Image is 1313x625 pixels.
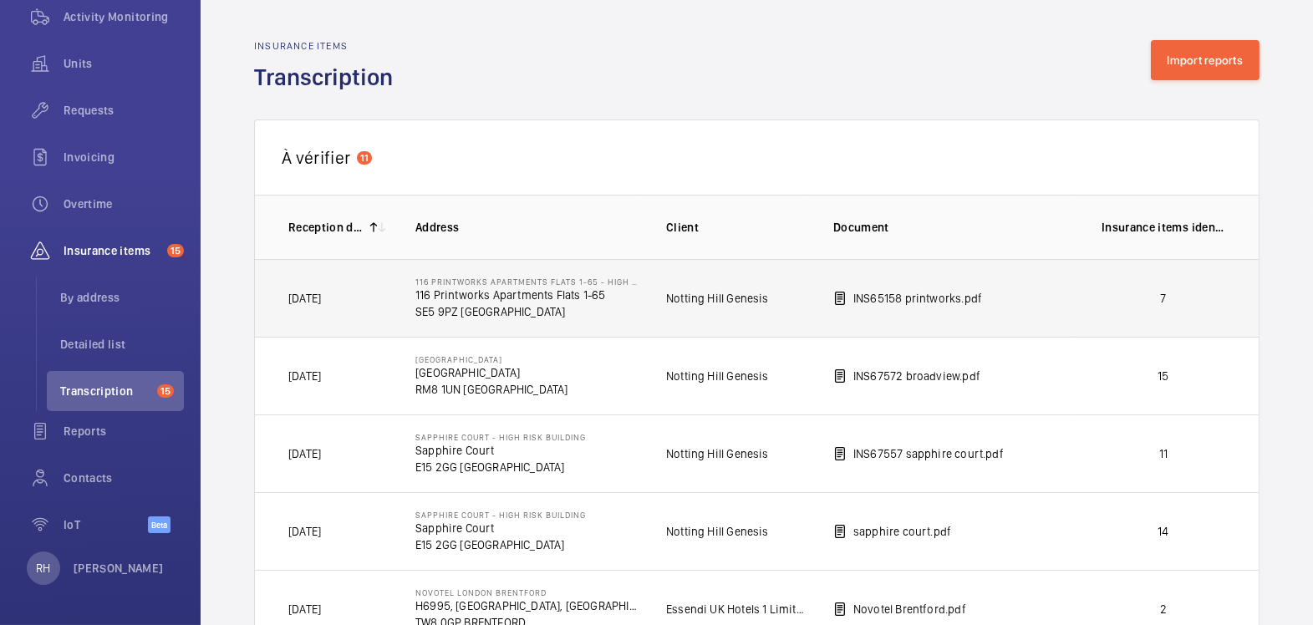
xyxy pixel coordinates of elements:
[157,384,174,398] span: 15
[64,55,184,72] span: Units
[666,601,807,617] p: Essendi UK Hotels 1 Limited
[1102,368,1225,384] p: 15
[288,368,321,384] p: [DATE]
[64,196,184,212] span: Overtime
[60,336,184,353] span: Detailed list
[1102,290,1225,307] p: 7
[666,445,769,462] p: Notting Hill Genesis
[853,601,966,617] p: Novotel Brentford.pdf
[1151,40,1260,80] button: Import reports
[1102,219,1225,236] p: Insurance items identified
[60,289,184,306] span: By address
[64,102,184,119] span: Requests
[853,368,980,384] p: INS67572 broadview.pdf
[64,516,148,533] span: IoT
[415,510,586,520] p: Sapphire Court - High Risk Building
[64,242,160,259] span: Insurance items
[415,219,639,236] p: Address
[415,597,639,614] p: H6995, [GEOGRAPHIC_DATA], [GEOGRAPHIC_DATA]
[415,277,639,287] p: 116 Printworks Apartments Flats 1-65 - High Risk Building
[357,151,372,165] span: 11
[666,219,807,236] p: Client
[666,368,769,384] p: Notting Hill Genesis
[415,520,586,536] p: Sapphire Court
[666,523,769,540] p: Notting Hill Genesis
[415,459,586,475] p: E15 2GG [GEOGRAPHIC_DATA]
[415,442,586,459] p: Sapphire Court
[1102,523,1225,540] p: 14
[415,432,586,442] p: Sapphire Court - High Risk Building
[282,147,350,168] span: À vérifier
[288,601,321,617] p: [DATE]
[666,290,769,307] p: Notting Hill Genesis
[415,381,568,398] p: RM8 1UN [GEOGRAPHIC_DATA]
[74,560,164,577] p: [PERSON_NAME]
[853,523,951,540] p: sapphire court.pdf
[288,219,364,236] p: Reception date
[64,149,184,165] span: Invoicing
[60,383,150,399] span: Transcription
[1102,601,1225,617] p: 2
[288,523,321,540] p: [DATE]
[415,364,568,381] p: [GEOGRAPHIC_DATA]
[288,290,321,307] p: [DATE]
[853,445,1004,462] p: INS67557 sapphire court.pdf
[833,219,1075,236] p: Document
[64,8,184,25] span: Activity Monitoring
[853,290,982,307] p: INS65158 printworks.pdf
[167,244,184,257] span: 15
[415,287,639,303] p: 116 Printworks Apartments Flats 1-65
[415,303,639,320] p: SE5 9PZ [GEOGRAPHIC_DATA]
[415,587,639,597] p: NOVOTEL LONDON BRENTFORD
[36,560,50,577] p: RH
[415,354,568,364] p: [GEOGRAPHIC_DATA]
[415,536,586,553] p: E15 2GG [GEOGRAPHIC_DATA]
[64,423,184,440] span: Reports
[64,470,184,486] span: Contacts
[254,62,403,93] h1: Transcription
[288,445,321,462] p: [DATE]
[254,40,403,52] h2: Insurance items
[1102,445,1225,462] p: 11
[148,516,170,533] span: Beta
